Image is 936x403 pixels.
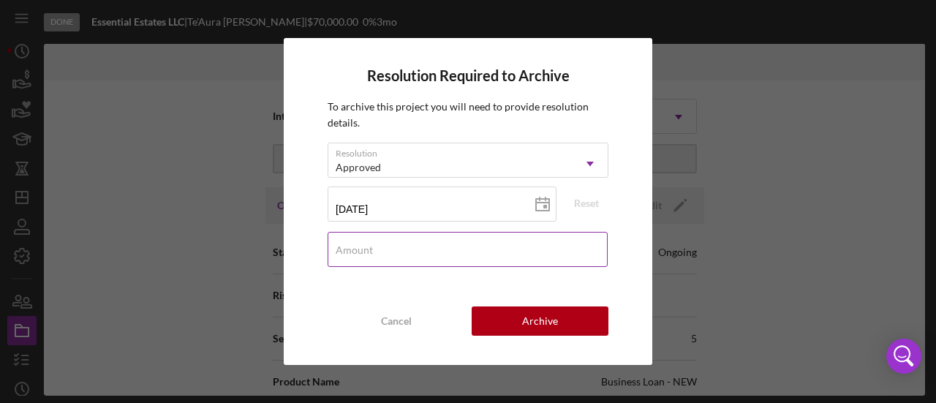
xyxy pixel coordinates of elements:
[574,192,599,214] div: Reset
[336,244,373,256] label: Amount
[328,99,608,132] p: To archive this project you will need to provide resolution details.
[328,67,608,84] h4: Resolution Required to Archive
[886,339,921,374] div: Open Intercom Messenger
[328,306,464,336] button: Cancel
[565,192,608,214] button: Reset
[336,162,381,173] div: Approved
[522,306,558,336] div: Archive
[381,306,412,336] div: Cancel
[472,306,608,336] button: Archive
